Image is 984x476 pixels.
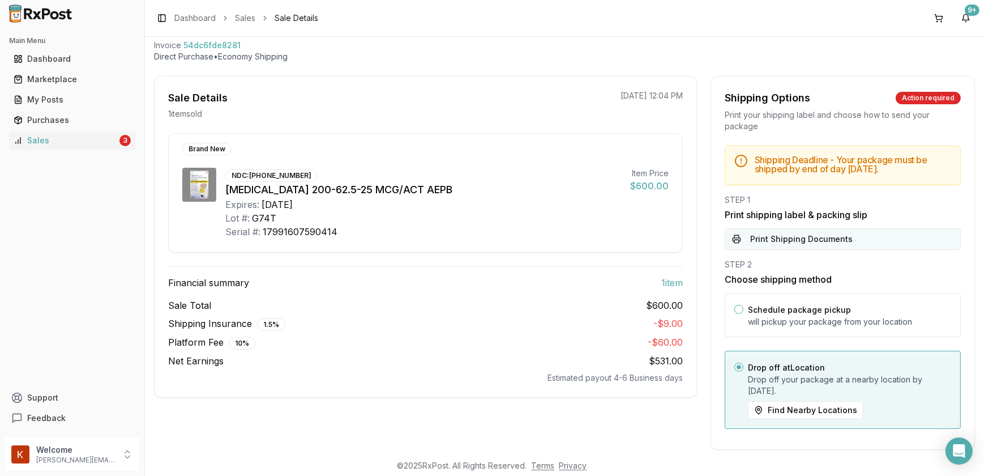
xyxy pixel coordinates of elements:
[9,110,135,130] a: Purchases
[630,179,669,193] div: $600.00
[36,444,115,456] p: Welcome
[946,437,973,465] div: Open Intercom Messenger
[168,90,228,106] div: Sale Details
[9,36,135,45] h2: Main Menu
[168,276,249,290] span: Financial summary
[252,211,276,225] div: G74T
[725,90,810,106] div: Shipping Options
[27,413,66,424] span: Feedback
[748,363,825,372] label: Drop off at Location
[14,74,131,85] div: Marketplace
[896,92,961,104] div: Action required
[559,461,587,470] a: Privacy
[225,211,250,225] div: Lot #:
[168,317,285,331] span: Shipping Insurance
[725,208,961,222] h3: Print shipping label & packing slip
[748,305,851,314] label: Schedule package pickup
[621,90,683,101] p: [DATE] 12:04 PM
[9,69,135,90] a: Marketplace
[5,50,140,68] button: Dashboard
[14,53,131,65] div: Dashboard
[725,194,961,206] div: STEP 1
[9,49,135,69] a: Dashboard
[748,374,951,397] p: Drop off your package at a nearby location by [DATE] .
[755,155,951,173] h5: Shipping Deadline - Your package must be shipped by end of day [DATE] .
[235,12,255,24] a: Sales
[11,445,29,464] img: User avatar
[748,316,951,328] p: will pickup your package from your location
[14,94,131,105] div: My Posts
[154,40,181,51] div: Invoice
[14,114,131,126] div: Purchases
[225,182,621,198] div: [MEDICAL_DATA] 200-62.5-25 MCG/ACT AEPB
[168,372,683,384] div: Estimated payout 4-6 Business days
[168,335,255,350] span: Platform Fee
[5,131,140,150] button: Sales3
[36,456,115,465] p: [PERSON_NAME][EMAIL_ADDRESS][DOMAIN_NAME]
[154,51,975,62] p: Direct Purchase • Economy Shipping
[168,354,224,368] span: Net Earnings
[532,461,555,470] a: Terms
[748,401,863,419] button: Find Nearby Locations
[653,318,683,329] span: - $9.00
[225,225,260,239] div: Serial #:
[262,198,293,211] div: [DATE]
[9,130,135,151] a: Sales3
[646,299,683,312] span: $600.00
[225,198,259,211] div: Expires:
[263,225,337,239] div: 17991607590414
[9,90,135,110] a: My Posts
[5,408,140,428] button: Feedback
[183,40,241,51] span: 54dc6fde8281
[725,228,961,250] button: Print Shipping Documents
[965,5,979,16] div: 9+
[229,337,255,350] div: 10 %
[725,273,961,286] h3: Choose shipping method
[174,12,318,24] nav: breadcrumb
[5,5,77,23] img: RxPost Logo
[275,12,318,24] span: Sale Details
[5,388,140,408] button: Support
[5,91,140,109] button: My Posts
[174,12,216,24] a: Dashboard
[5,111,140,129] button: Purchases
[119,135,131,146] div: 3
[182,168,216,202] img: Trelegy Ellipta 200-62.5-25 MCG/ACT AEPB
[649,355,683,367] span: $531.00
[5,70,140,88] button: Marketplace
[168,299,211,312] span: Sale Total
[14,135,117,146] div: Sales
[182,143,232,155] div: Brand New
[168,108,202,120] p: 1 item sold
[957,9,975,27] button: 9+
[661,276,683,290] span: 1 item
[630,168,669,179] div: Item Price
[725,109,961,132] div: Print your shipping label and choose how to send your package
[725,259,961,270] div: STEP 2
[648,337,683,348] span: - $60.00
[257,318,285,331] div: 1.5 %
[225,169,318,182] div: NDC: [PHONE_NUMBER]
